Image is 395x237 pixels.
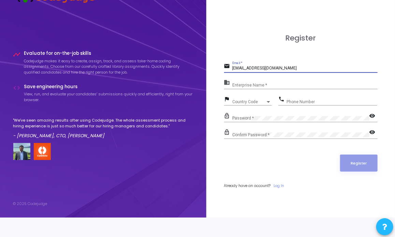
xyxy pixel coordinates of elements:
[224,96,232,104] mat-icon: flag
[232,100,266,104] span: Country Code
[278,96,287,104] mat-icon: phone
[274,183,284,189] a: Log In
[224,79,232,87] mat-icon: business
[24,51,193,56] h4: Evaluate for on-the-job skills
[34,143,51,160] img: company-logo
[369,112,378,121] mat-icon: visibility
[232,83,378,88] input: Enterprise Name
[224,183,271,188] span: Already have an account?
[232,66,378,71] input: Email
[224,112,232,121] mat-icon: lock_outline
[224,63,232,71] mat-icon: email
[24,84,193,90] h4: Save engineering hours
[287,99,377,104] input: Phone Number
[13,201,47,207] div: © 2025 Codejudge
[13,84,21,92] i: code
[340,155,378,172] button: Register
[13,117,193,129] p: "We've seen amazing results after using Codejudge. The whole assessment process and hiring experi...
[224,34,378,43] h3: Register
[13,143,30,160] img: user image
[13,51,21,58] i: timeline
[24,58,193,75] p: Codejudge makes it easy to create, assign, track, and assess take-home coding assignments. Choose...
[224,129,232,137] mat-icon: lock_outline
[13,132,105,139] em: - [PERSON_NAME], CTO, [PERSON_NAME]
[24,91,193,102] p: View, run, and evaluate your candidates’ submissions quickly and efficiently, right from your bro...
[369,129,378,137] mat-icon: visibility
